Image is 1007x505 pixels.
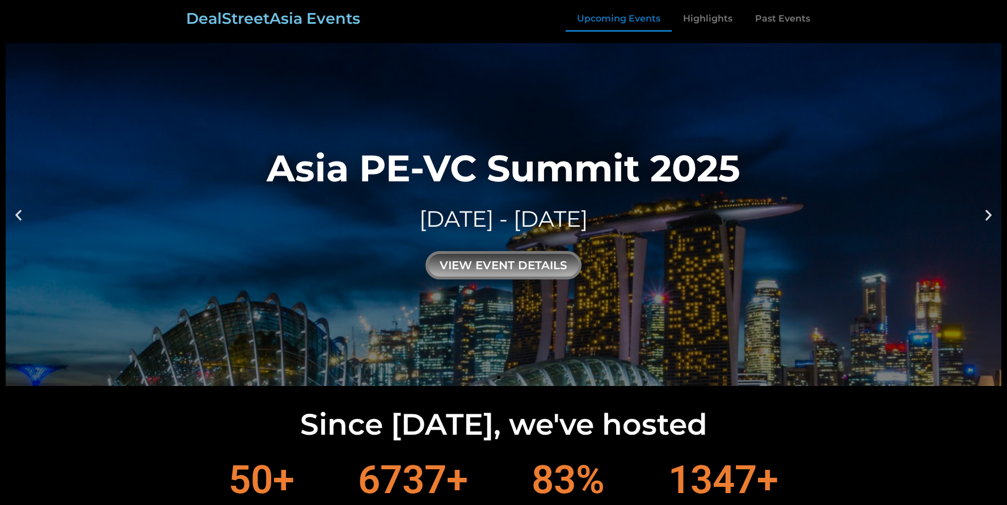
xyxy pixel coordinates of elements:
[229,460,273,499] span: 50
[744,6,821,32] a: Past Events
[358,460,446,499] span: 6737
[446,460,468,499] span: +
[532,460,576,499] span: 83
[668,460,757,499] span: 1347
[6,43,1001,386] a: Asia PE-VC Summit 2025[DATE] - [DATE]view event details
[981,207,996,222] div: Next slide
[497,376,500,379] span: Go to slide 1
[186,9,360,28] a: DealStreetAsia Events
[566,6,672,32] a: Upcoming Events
[576,460,605,499] span: %
[425,251,582,279] div: view event details
[672,6,744,32] a: Highlights
[6,410,1001,439] h2: Since [DATE], we've hosted
[267,150,740,186] div: Asia PE-VC Summit 2025
[267,203,740,235] div: [DATE] - [DATE]
[507,376,511,379] span: Go to slide 2
[11,207,26,222] div: Previous slide
[757,460,778,499] span: +
[273,460,294,499] span: +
